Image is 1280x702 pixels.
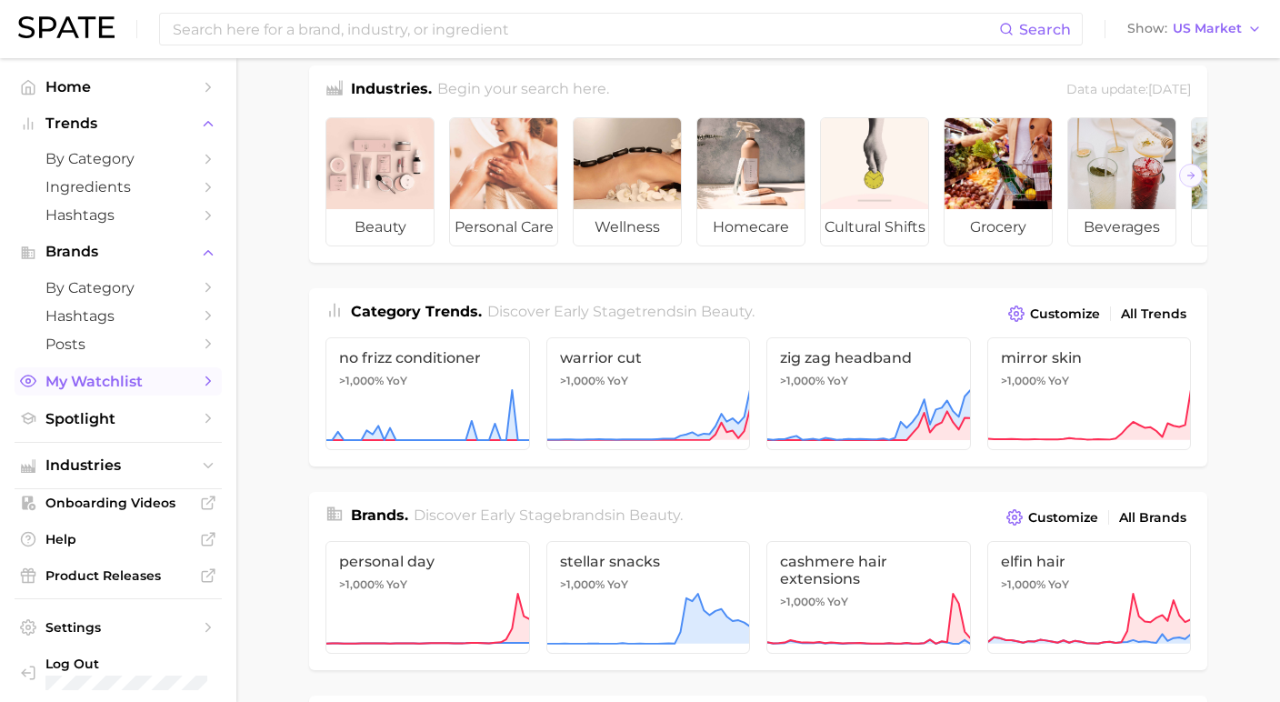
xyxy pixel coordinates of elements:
[15,452,222,479] button: Industries
[171,14,999,45] input: Search here for a brand, industry, or ingredient
[45,178,191,196] span: Ingredients
[1115,506,1191,530] a: All Brands
[45,307,191,325] span: Hashtags
[325,117,435,246] a: beauty
[1002,505,1103,530] button: Customize
[1019,21,1071,38] span: Search
[607,374,628,388] span: YoY
[15,201,222,229] a: Hashtags
[1066,78,1191,103] div: Data update: [DATE]
[45,567,191,584] span: Product Releases
[766,337,971,450] a: zig zag headband>1,000% YoY
[15,110,222,137] button: Trends
[1030,306,1100,322] span: Customize
[15,145,222,173] a: by Category
[45,78,191,95] span: Home
[386,374,407,388] span: YoY
[386,577,407,592] span: YoY
[546,337,751,450] a: warrior cut>1,000% YoY
[15,405,222,433] a: Spotlight
[1028,510,1098,526] span: Customize
[1001,553,1178,570] span: elfin hair
[780,374,825,387] span: >1,000%
[1116,302,1191,326] a: All Trends
[414,506,683,524] span: Discover Early Stage brands in .
[15,526,222,553] a: Help
[1123,17,1266,41] button: ShowUS Market
[45,495,191,511] span: Onboarding Videos
[45,457,191,474] span: Industries
[1004,301,1105,326] button: Customize
[15,650,222,696] a: Log out. Currently logged in with e-mail rajee.shah@gmail.com.
[1048,577,1069,592] span: YoY
[449,117,558,246] a: personal care
[487,303,755,320] span: Discover Early Stage trends in .
[1173,24,1242,34] span: US Market
[1001,374,1045,387] span: >1,000%
[944,117,1053,246] a: grocery
[45,410,191,427] span: Spotlight
[325,541,530,654] a: personal day>1,000% YoY
[450,209,557,246] span: personal care
[1068,209,1175,246] span: beverages
[1179,164,1203,187] button: Scroll Right
[15,489,222,516] a: Onboarding Videos
[1119,510,1186,526] span: All Brands
[697,209,805,246] span: homecare
[820,117,929,246] a: cultural shifts
[339,553,516,570] span: personal day
[574,209,681,246] span: wellness
[607,577,628,592] span: YoY
[15,173,222,201] a: Ingredients
[15,367,222,396] a: My Watchlist
[351,303,482,320] span: Category Trends .
[1121,306,1186,322] span: All Trends
[560,374,605,387] span: >1,000%
[780,349,957,366] span: zig zag headband
[987,337,1192,450] a: mirror skin>1,000% YoY
[1048,374,1069,388] span: YoY
[1067,117,1176,246] a: beverages
[701,303,752,320] span: beauty
[546,541,751,654] a: stellar snacks>1,000% YoY
[1001,577,1045,591] span: >1,000%
[560,577,605,591] span: >1,000%
[827,374,848,388] span: YoY
[1127,24,1167,34] span: Show
[766,541,971,654] a: cashmere hair extensions>1,000% YoY
[560,349,737,366] span: warrior cut
[696,117,805,246] a: homecare
[945,209,1052,246] span: grocery
[629,506,680,524] span: beauty
[1001,349,1178,366] span: mirror skin
[15,274,222,302] a: by Category
[18,16,115,38] img: SPATE
[560,553,737,570] span: stellar snacks
[15,330,222,358] a: Posts
[45,115,191,132] span: Trends
[15,302,222,330] a: Hashtags
[780,553,957,587] span: cashmere hair extensions
[45,244,191,260] span: Brands
[351,78,432,103] h1: Industries.
[821,209,928,246] span: cultural shifts
[45,279,191,296] span: by Category
[325,337,530,450] a: no frizz conditioner>1,000% YoY
[15,614,222,641] a: Settings
[45,150,191,167] span: by Category
[573,117,682,246] a: wellness
[827,595,848,609] span: YoY
[45,206,191,224] span: Hashtags
[339,349,516,366] span: no frizz conditioner
[339,577,384,591] span: >1,000%
[45,656,207,672] span: Log Out
[339,374,384,387] span: >1,000%
[780,595,825,608] span: >1,000%
[45,619,191,636] span: Settings
[45,336,191,353] span: Posts
[987,541,1192,654] a: elfin hair>1,000% YoY
[15,238,222,266] button: Brands
[15,562,222,589] a: Product Releases
[437,78,609,103] h2: Begin your search here.
[45,373,191,390] span: My Watchlist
